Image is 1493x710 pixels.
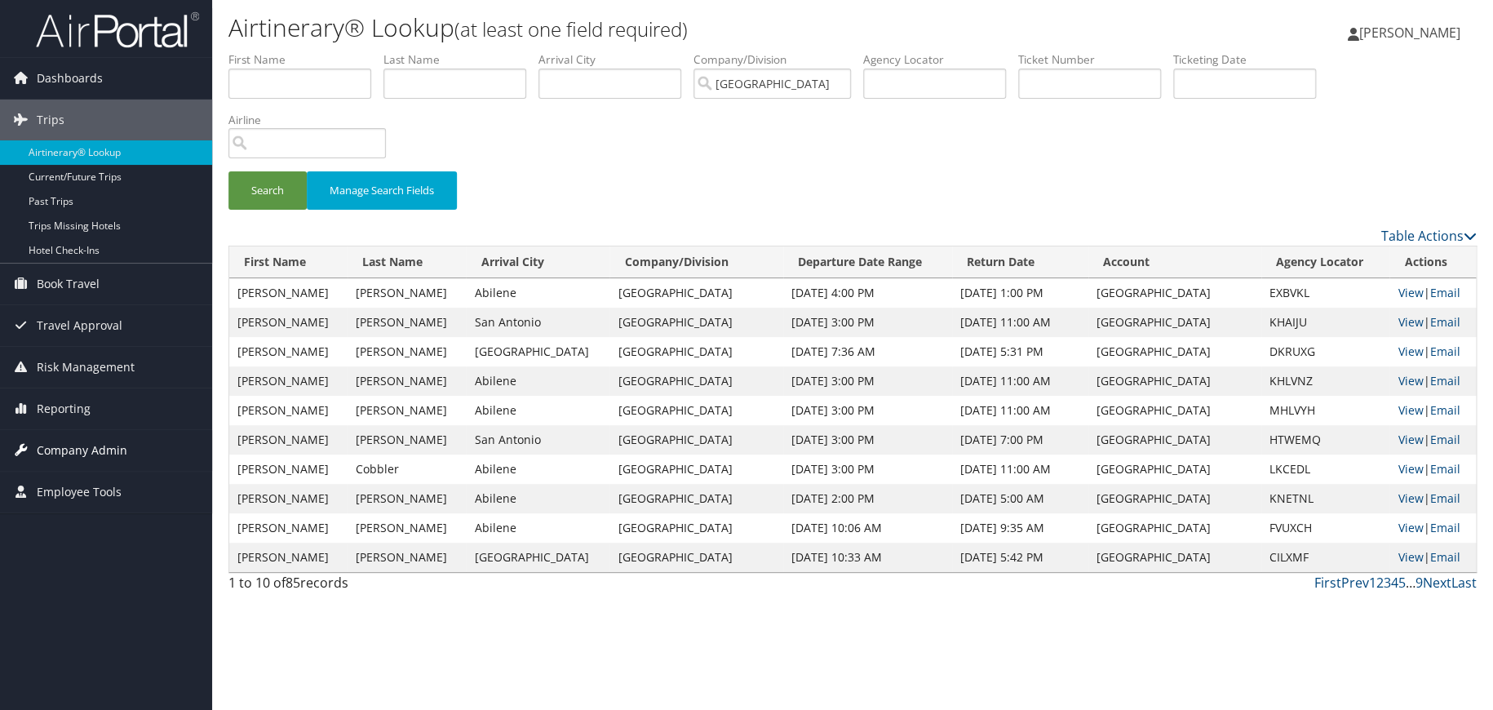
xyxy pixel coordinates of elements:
td: [DATE] 5:00 AM [952,484,1088,513]
td: [DATE] 3:00 PM [783,308,952,337]
td: [PERSON_NAME] [229,278,348,308]
td: [DATE] 11:00 AM [952,308,1088,337]
td: [PERSON_NAME] [229,308,348,337]
span: … [1406,574,1415,592]
a: Next [1423,574,1451,592]
td: San Antonio [466,308,609,337]
a: View [1398,549,1423,565]
td: [GEOGRAPHIC_DATA] [466,543,609,572]
h1: Airtinerary® Lookup [228,11,1061,45]
td: KNETNL [1261,484,1389,513]
td: | [1389,425,1476,455]
th: Return Date: activate to sort column ascending [952,246,1088,278]
td: [PERSON_NAME] [348,543,466,572]
a: Table Actions [1381,227,1477,245]
img: airportal-logo.png [36,11,199,49]
span: Risk Management [37,347,135,388]
th: First Name: activate to sort column ascending [229,246,348,278]
span: Trips [37,100,64,140]
td: | [1389,543,1476,572]
a: 5 [1398,574,1406,592]
td: [DATE] 7:00 PM [952,425,1088,455]
td: | [1389,513,1476,543]
th: Account: activate to sort column ascending [1088,246,1261,278]
td: HTWEMQ [1261,425,1389,455]
td: [GEOGRAPHIC_DATA] [1088,278,1261,308]
span: Travel Approval [37,305,122,346]
td: | [1389,337,1476,366]
a: View [1398,402,1423,418]
a: 2 [1376,574,1384,592]
span: Reporting [37,388,91,429]
span: Company Admin [37,430,127,471]
span: Dashboards [37,58,103,99]
a: Email [1429,520,1460,535]
td: [PERSON_NAME] [229,425,348,455]
td: [DATE] 11:00 AM [952,366,1088,396]
td: FVUXCH [1261,513,1389,543]
a: Last [1451,574,1477,592]
td: [GEOGRAPHIC_DATA] [609,337,782,366]
button: Manage Search Fields [307,171,457,210]
td: [DATE] 11:00 AM [952,455,1088,484]
td: [PERSON_NAME] [229,513,348,543]
td: [GEOGRAPHIC_DATA] [609,425,782,455]
td: [PERSON_NAME] [229,484,348,513]
a: Prev [1341,574,1369,592]
td: [DATE] 2:00 PM [783,484,952,513]
a: 1 [1369,574,1376,592]
td: Abilene [466,455,609,484]
td: [DATE] 3:00 PM [783,366,952,396]
td: [GEOGRAPHIC_DATA] [1088,543,1261,572]
th: Agency Locator: activate to sort column ascending [1261,246,1389,278]
td: [GEOGRAPHIC_DATA] [1088,484,1261,513]
span: 85 [286,574,300,592]
a: View [1398,285,1423,300]
td: [GEOGRAPHIC_DATA] [1088,308,1261,337]
a: View [1398,373,1423,388]
td: [DATE] 1:00 PM [952,278,1088,308]
td: [DATE] 3:00 PM [783,396,952,425]
td: [DATE] 5:42 PM [952,543,1088,572]
td: KHAIJU [1261,308,1389,337]
td: [GEOGRAPHIC_DATA] [609,543,782,572]
div: 1 to 10 of records [228,573,522,601]
td: | [1389,366,1476,396]
a: 3 [1384,574,1391,592]
td: [DATE] 10:06 AM [783,513,952,543]
a: [PERSON_NAME] [1348,8,1477,57]
td: EXBVKL [1261,278,1389,308]
label: First Name [228,51,383,68]
td: KHLVNZ [1261,366,1389,396]
a: Email [1429,344,1460,359]
label: Last Name [383,51,538,68]
label: Agency Locator [863,51,1018,68]
td: [GEOGRAPHIC_DATA] [466,337,609,366]
td: [GEOGRAPHIC_DATA] [609,308,782,337]
a: View [1398,344,1423,359]
label: Ticket Number [1018,51,1173,68]
td: | [1389,396,1476,425]
span: Book Travel [37,264,100,304]
td: [PERSON_NAME] [229,543,348,572]
td: [PERSON_NAME] [348,425,466,455]
td: [PERSON_NAME] [229,396,348,425]
td: [PERSON_NAME] [229,337,348,366]
td: CILXMF [1261,543,1389,572]
td: [DATE] 4:00 PM [783,278,952,308]
td: [GEOGRAPHIC_DATA] [609,484,782,513]
a: View [1398,461,1423,477]
a: Email [1429,549,1460,565]
td: Abilene [466,484,609,513]
a: Email [1429,461,1460,477]
td: [PERSON_NAME] [348,366,466,396]
th: Arrival City: activate to sort column ascending [466,246,609,278]
a: Email [1429,432,1460,447]
td: [PERSON_NAME] [229,366,348,396]
label: Airline [228,112,398,128]
a: Email [1429,490,1460,506]
td: [GEOGRAPHIC_DATA] [609,513,782,543]
a: View [1398,490,1423,506]
td: [GEOGRAPHIC_DATA] [609,366,782,396]
td: [DATE] 5:31 PM [952,337,1088,366]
